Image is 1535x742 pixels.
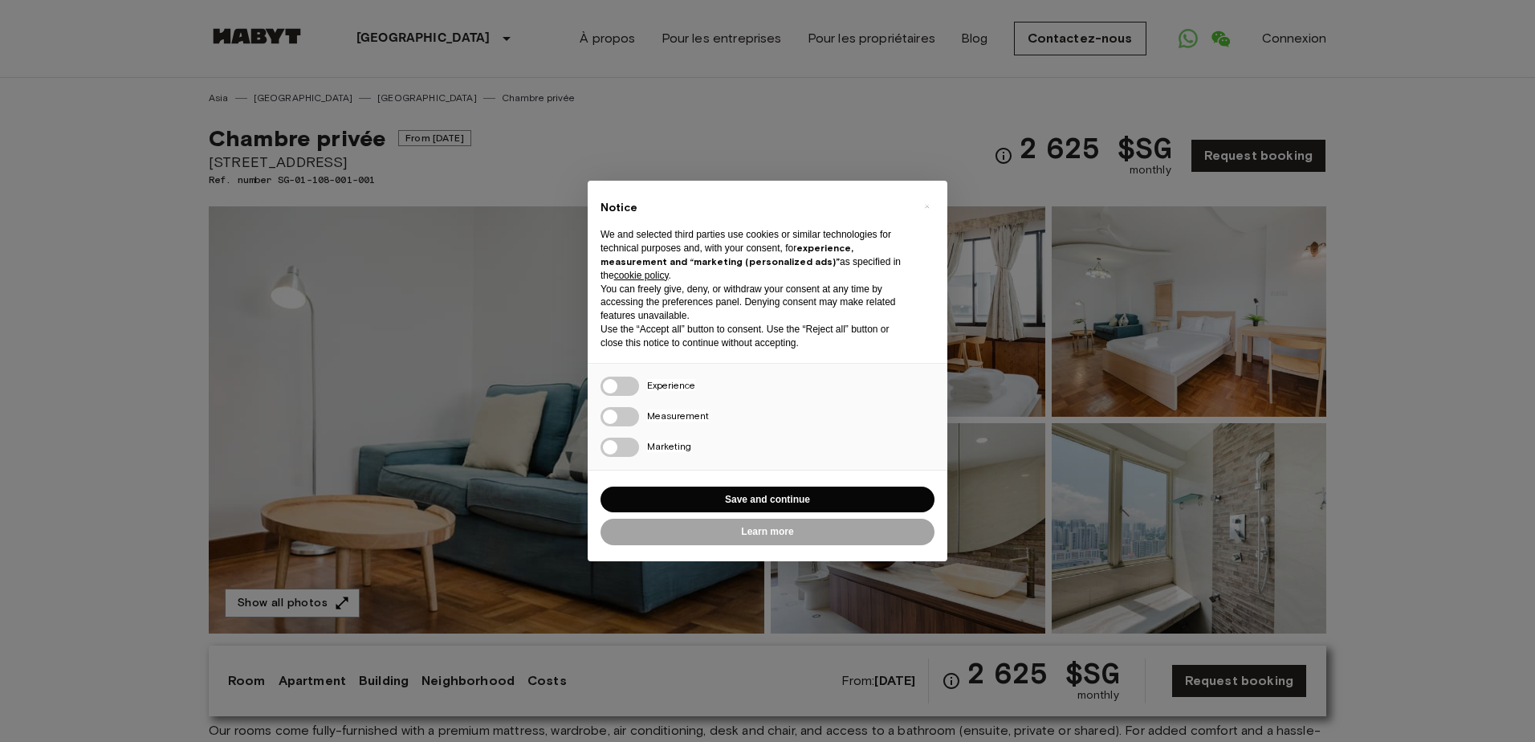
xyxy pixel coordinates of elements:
[647,379,695,391] span: Experience
[914,194,939,219] button: Close this notice
[647,410,709,422] span: Measurement
[601,228,909,282] p: We and selected third parties use cookies or similar technologies for technical purposes and, wit...
[601,487,934,513] button: Save and continue
[601,519,934,545] button: Learn more
[924,197,930,216] span: ×
[601,242,853,267] strong: experience, measurement and “marketing (personalized ads)”
[601,283,909,323] p: You can freely give, deny, or withdraw your consent at any time by accessing the preferences pane...
[614,270,669,281] a: cookie policy
[601,323,909,350] p: Use the “Accept all” button to consent. Use the “Reject all” button or close this notice to conti...
[647,440,691,452] span: Marketing
[601,200,909,216] h2: Notice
